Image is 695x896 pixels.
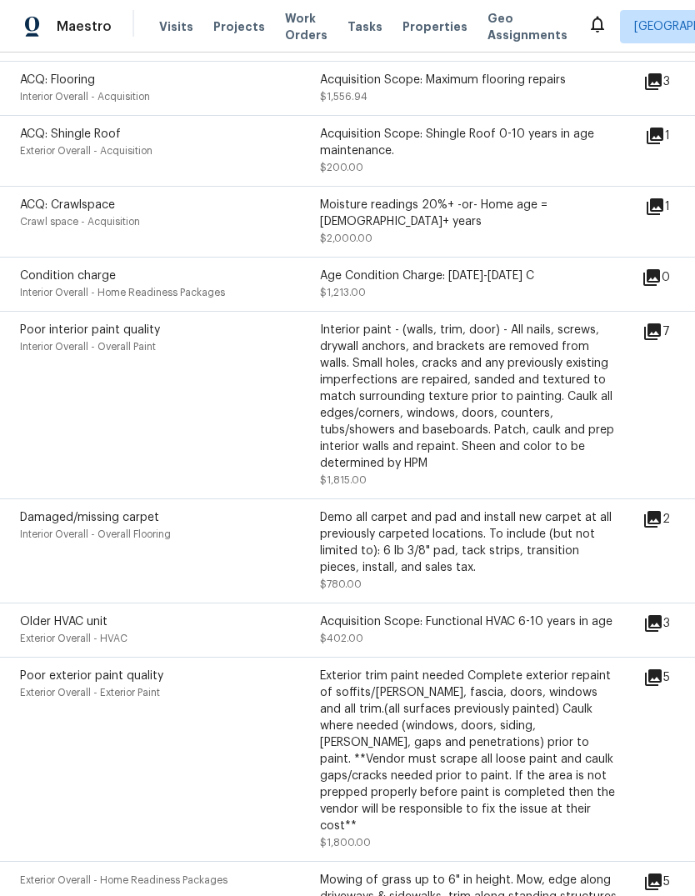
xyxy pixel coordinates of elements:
[20,217,140,227] span: Crawl space - Acquisition
[320,668,620,834] div: Exterior trim paint needed Complete exterior repaint of soffits/[PERSON_NAME], fascia, doors, win...
[402,18,467,35] span: Properties
[213,18,265,35] span: Projects
[320,268,620,284] div: Age Condition Charge: [DATE]-[DATE] C
[320,633,363,643] span: $402.00
[20,342,156,352] span: Interior Overall - Overall Paint
[320,197,620,230] div: Moisture readings 20%+ -or- Home age = [DEMOGRAPHIC_DATA]+ years
[57,18,112,35] span: Maestro
[320,475,367,485] span: $1,815.00
[20,633,127,643] span: Exterior Overall - HVAC
[487,10,567,43] span: Geo Assignments
[20,512,159,523] span: Damaged/missing carpet
[20,92,150,102] span: Interior Overall - Acquisition
[320,92,367,102] span: $1,556.94
[320,126,620,159] div: Acquisition Scope: Shingle Roof 0-10 years in age maintenance.
[20,875,227,885] span: Exterior Overall - Home Readiness Packages
[320,163,363,173] span: $200.00
[320,288,366,298] span: $1,213.00
[20,74,95,86] span: ACQ: Flooring
[20,324,160,336] span: Poor interior paint quality
[159,18,193,35] span: Visits
[285,10,327,43] span: Work Orders
[20,146,152,156] span: Exterior Overall - Acquisition
[320,613,620,630] div: Acquisition Scope: Functional HVAC 6-10 years in age
[320,72,620,88] div: Acquisition Scope: Maximum flooring repairs
[320,233,372,243] span: $2,000.00
[20,670,163,682] span: Poor exterior paint quality
[20,270,116,282] span: Condition charge
[20,688,160,698] span: Exterior Overall - Exterior Paint
[320,509,620,576] div: Demo all carpet and pad and install new carpet at all previously carpeted locations. To include (...
[20,288,225,298] span: Interior Overall - Home Readiness Packages
[20,529,171,539] span: Interior Overall - Overall Flooring
[320,579,362,589] span: $780.00
[347,21,382,33] span: Tasks
[320,322,620,472] div: Interior paint - (walls, trim, door) - All nails, screws, drywall anchors, and brackets are remov...
[320,838,371,848] span: $1,800.00
[20,128,121,140] span: ACQ: Shingle Roof
[20,199,115,211] span: ACQ: Crawlspace
[20,616,107,628] span: Older HVAC unit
